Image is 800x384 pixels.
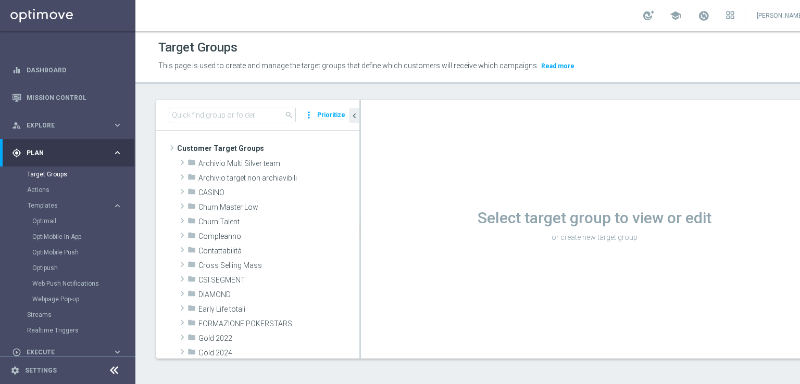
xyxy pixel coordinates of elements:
[169,108,296,122] input: Quick find group or folder
[349,111,359,121] i: chevron_left
[27,122,113,129] span: Explore
[32,217,108,225] a: Optimail
[198,159,359,168] span: Archivio Multi Silver team
[12,56,122,84] div: Dashboard
[27,323,134,338] div: Realtime Triggers
[177,141,359,156] span: Customer Target Groups
[27,186,108,194] a: Actions
[158,61,539,70] span: This page is used to create and manage the target groups that define which customers will receive...
[198,305,359,314] span: Early Life totali
[12,121,21,130] i: person_search
[187,158,196,170] i: folder
[11,66,123,74] button: equalizer Dashboard
[12,66,21,75] i: equalizer
[187,202,196,214] i: folder
[32,291,134,307] div: Webpage Pop-up
[11,94,123,102] button: Mission Control
[27,150,113,156] span: Plan
[285,111,293,119] span: search
[113,120,122,130] i: keyboard_arrow_right
[198,188,359,197] span: CASINO
[32,248,108,257] a: OptiMobile Push
[198,276,359,285] span: CSI SEGMENT
[187,216,196,228] i: folder
[28,202,113,209] div: Templates
[28,202,102,209] span: Templates
[187,260,196,272] i: folder
[187,333,196,345] i: folder
[187,187,196,199] i: folder
[113,201,122,211] i: keyboard_arrow_right
[187,275,196,287] i: folder
[27,198,134,307] div: Templates
[32,233,108,241] a: OptiMobile In-App
[187,173,196,185] i: folder
[12,348,113,357] div: Execute
[540,60,576,72] button: Read more
[198,232,359,241] span: Compleanno
[113,347,122,357] i: keyboard_arrow_right
[198,349,359,357] span: Gold 2024
[32,264,108,272] a: Optipush
[12,84,122,111] div: Mission Control
[11,121,123,130] button: person_search Explore keyboard_arrow_right
[27,167,134,182] div: Target Groups
[187,231,196,243] i: folder
[12,148,21,158] i: gps_fixed
[25,367,57,374] a: Settings
[158,40,238,55] h1: Target Groups
[12,148,113,158] div: Plan
[198,290,359,299] span: DIAMOND
[27,84,122,111] a: Mission Control
[670,10,681,21] span: school
[198,203,359,212] span: Churn Master Low
[12,348,21,357] i: play_circle_outline
[11,348,123,356] button: play_circle_outline Execute keyboard_arrow_right
[27,326,108,335] a: Realtime Triggers
[32,260,134,276] div: Optipush
[27,307,134,323] div: Streams
[32,213,134,229] div: Optimail
[32,229,134,245] div: OptiMobile In-App
[198,217,359,226] span: Churn Talent
[187,348,196,360] i: folder
[27,56,122,84] a: Dashboard
[304,108,314,122] i: more_vert
[32,245,134,260] div: OptiMobile Push
[198,261,359,270] span: Cross Selling Mass
[198,247,359,255] span: Contattabilit&#xE0;
[10,366,20,375] i: settings
[27,170,108,178] a: Target Groups
[12,121,113,130] div: Explore
[11,149,123,157] button: gps_fixed Plan keyboard_arrow_right
[198,319,359,328] span: FORMAZIONE POKERSTARS
[32,295,108,303] a: Webpage Pop-up
[27,349,113,355] span: Execute
[187,289,196,301] i: folder
[187,304,196,316] i: folder
[27,182,134,198] div: Actions
[27,311,108,319] a: Streams
[187,318,196,330] i: folder
[198,334,359,343] span: Gold 2022
[32,279,108,288] a: Web Push Notifications
[349,108,359,123] button: chevron_left
[198,174,359,183] span: Archivio target non archiavibili
[113,148,122,158] i: keyboard_arrow_right
[187,246,196,258] i: folder
[32,276,134,291] div: Web Push Notifications
[316,108,347,122] button: Prioritize
[27,201,123,210] button: Templates keyboard_arrow_right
